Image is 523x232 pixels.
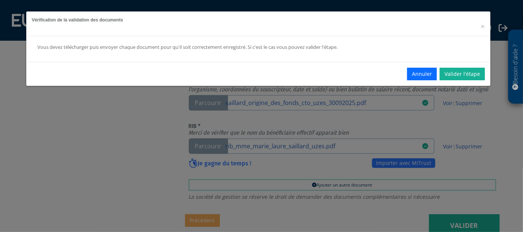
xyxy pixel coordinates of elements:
a: Valider l'étape [440,68,485,80]
div: Vous devez télécharger puis envoyer chaque document pour qu'il soit correctement enregistré. Si c... [37,44,391,51]
button: Annuler [407,68,437,80]
span: × [480,21,485,31]
p: Besoin d'aide ? [512,34,520,100]
h5: Vérification de la validation des documents [32,17,485,23]
button: Close [480,23,485,30]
